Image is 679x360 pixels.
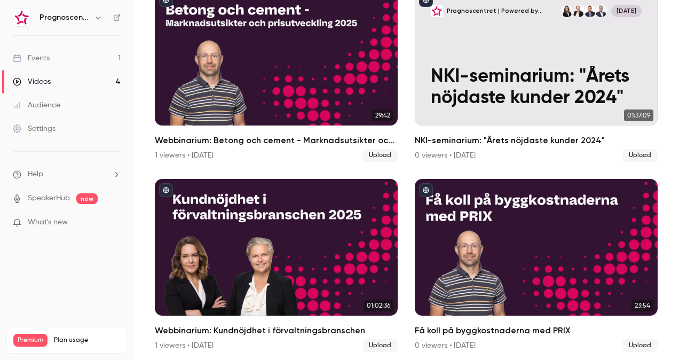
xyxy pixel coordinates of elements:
img: Erika Knutsson [561,5,573,17]
span: Plan usage [54,336,120,345]
button: published [419,183,433,197]
h6: Prognoscentret | Powered by Hubexo [40,12,90,23]
a: 23:54Få koll på byggkostnaderna med PRIX0 viewers • [DATE]Upload [415,179,658,352]
p: NKI-seminarium: "Årets nöjdaste kunder 2024" [431,66,642,109]
h2: NKI-seminarium: "Årets nöjdaste kunder 2024" [415,134,658,147]
li: help-dropdown-opener [13,169,121,180]
img: Ellinor Lindström [572,5,584,17]
div: 1 viewers • [DATE] [155,150,214,161]
h2: Få koll på byggkostnaderna med PRIX [415,324,658,337]
span: Premium [13,334,48,347]
iframe: Noticeable Trigger [108,218,121,228]
p: Prognoscentret | Powered by Hubexo [447,7,560,15]
span: Upload [622,339,658,352]
a: SpeakerHub [28,193,70,204]
img: NKI-seminarium: "Årets nöjdaste kunder 2024" [431,5,443,17]
li: Få koll på byggkostnaderna med PRIX [415,179,658,352]
span: Upload [362,339,398,352]
span: Upload [622,149,658,162]
span: 29:42 [372,109,393,121]
a: 01:02:36Webbinarium: Kundnöjdhet i förvaltningsbranschen1 viewers • [DATE]Upload [155,179,398,352]
div: 0 viewers • [DATE] [415,150,476,161]
span: new [76,193,98,204]
span: 01:37:09 [624,109,653,121]
span: [DATE] [611,5,641,17]
div: Events [13,53,50,64]
li: Webbinarium: Kundnöjdhet i förvaltningsbranschen [155,179,398,352]
div: Audience [13,100,60,111]
div: Videos [13,76,51,87]
div: 1 viewers • [DATE] [155,340,214,351]
span: 01:02:36 [364,300,393,311]
span: What's new [28,217,68,228]
span: 23:54 [631,300,653,311]
div: 0 viewers • [DATE] [415,340,476,351]
img: Jan von Essen [584,5,596,17]
div: Settings [13,123,56,134]
img: Prognoscentret | Powered by Hubexo [13,9,30,26]
span: Help [28,169,43,180]
h2: Webbinarium: Betong och cement - Marknadsutsikter och prisutveckling 2025 [155,134,398,147]
img: Magnus Olsson [595,5,607,17]
span: Upload [362,149,398,162]
button: published [159,183,173,197]
h2: Webbinarium: Kundnöjdhet i förvaltningsbranschen [155,324,398,337]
